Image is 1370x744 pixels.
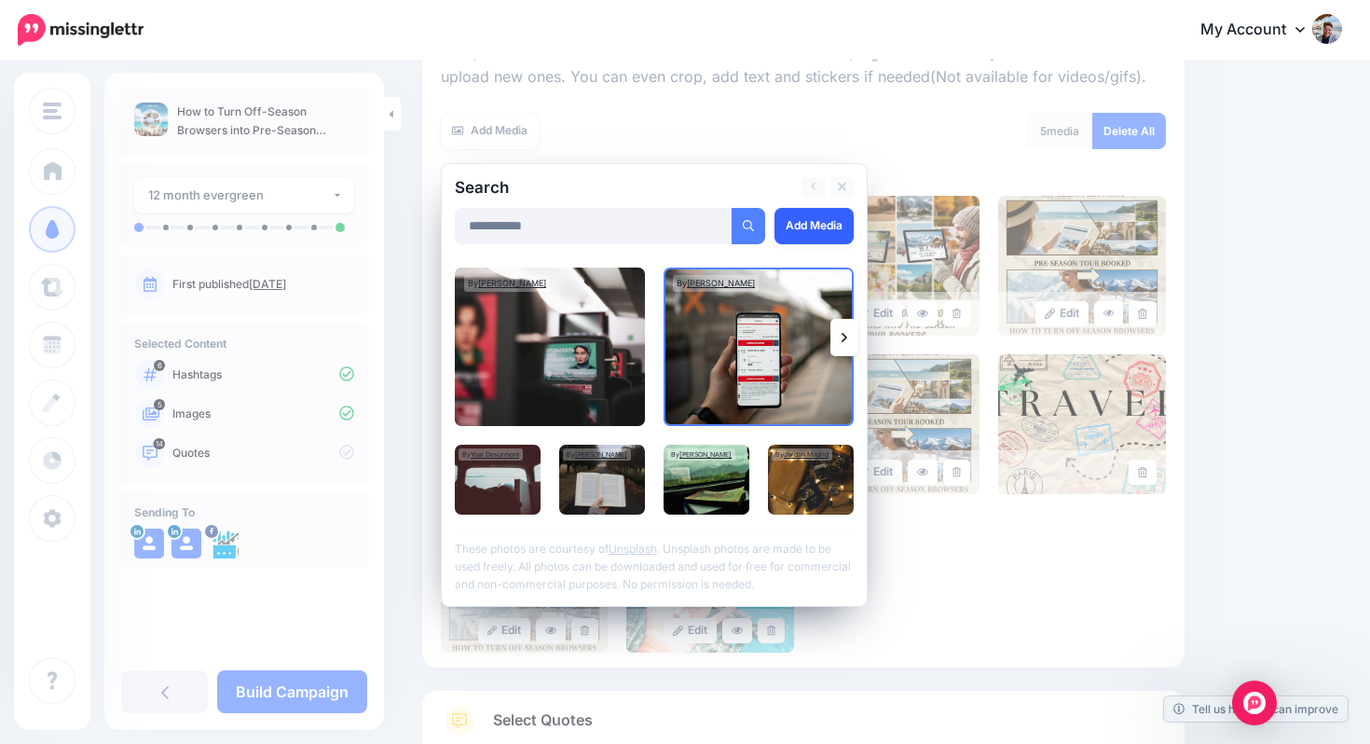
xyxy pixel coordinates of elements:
[478,618,531,643] a: Edit
[209,529,239,558] img: 453777935_409493875473900_8174178620958796104_n-bsa154022.jpg
[441,32,1166,653] div: Select Media
[1164,696,1348,722] a: Tell us how we can improve
[784,450,829,459] a: Jordan Madrid
[664,618,717,643] a: Edit
[575,450,627,459] a: [PERSON_NAME]
[172,366,354,383] p: Hashtags
[134,505,354,519] h4: Sending To
[1092,113,1166,149] a: Delete All
[850,301,903,326] a: Edit
[998,354,1165,494] img: 1UQBPYFRDIR69ZA45YH49G7KSRK0LUTD.gif
[177,103,354,140] p: How to Turn Off-Season Browsers into Pre-Season Bookers
[43,103,62,119] img: menu.png
[134,337,354,351] h4: Selected Content
[172,406,354,422] p: Images
[134,103,168,136] img: b4f4d0c1416a4924ee79a15befe21801_thumb.jpg
[1026,113,1093,149] div: media
[1232,681,1277,725] div: Open Intercom Messenger
[687,278,755,288] a: [PERSON_NAME]
[455,180,509,196] h2: Search
[455,268,645,426] img: Among them
[1182,7,1342,53] a: My Account
[478,278,546,288] a: [PERSON_NAME]
[772,448,832,461] div: By
[813,354,980,494] img: 7WPQS32MQ5RQTNU7NZSMERBOSUI6HT0Y_large.png
[455,445,541,515] img: Dear Lake Taupo, Thank you.
[471,450,519,459] a: Yoal Desurmont
[154,399,165,410] span: 5
[998,196,1165,336] img: 60LQKCGBHN6NAGT5RHAYGG9OQI32VRGD_large.png
[1035,301,1089,326] a: Edit
[609,542,657,556] a: Unsplash
[667,448,735,461] div: By
[559,445,645,515] img: Holding book on road
[134,177,354,214] button: 12 month evergreen
[441,41,1166,90] p: Next, let's make sure we have the best media for this campaign. Delete those you don't want or up...
[148,185,332,206] div: 12 month evergreen
[850,460,903,485] a: Edit
[249,277,286,291] a: [DATE]
[493,708,593,733] span: Select Quotes
[464,275,550,292] div: By
[673,275,759,292] div: By
[171,529,201,558] img: user_default_image.png
[679,450,732,459] a: [PERSON_NAME]
[441,113,539,149] a: Add Media
[18,14,144,46] img: Missinglettr
[455,530,854,593] p: These photos are courtesy of . Unsplash photos are made to be used freely. All photos can be down...
[134,529,164,558] img: user_default_image.png
[154,438,166,449] span: 14
[172,445,354,462] p: Quotes
[664,268,854,426] img: The Deutsche Bahn Streckenplaner app with a train in the background!
[1040,124,1047,138] span: 5
[459,448,523,461] div: By
[774,208,854,244] a: Add Media
[563,448,631,461] div: By
[813,196,980,336] img: TLBAUMH75TFKZT3J6I7P8GGZUNS2320Y_large.jpg
[172,276,354,293] p: First published
[154,360,165,371] span: 6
